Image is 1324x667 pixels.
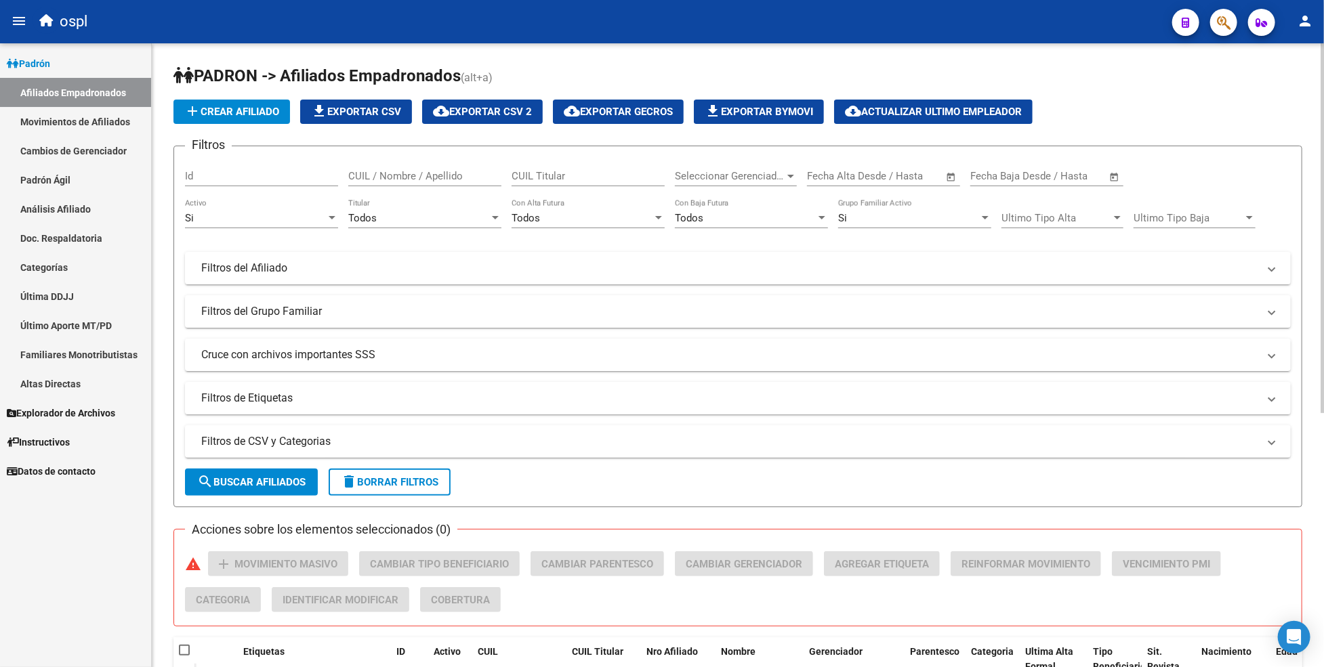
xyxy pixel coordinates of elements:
[359,551,520,576] button: Cambiar Tipo Beneficiario
[553,100,684,124] button: Exportar GECROS
[7,435,70,450] span: Instructivos
[185,556,201,572] mat-icon: warning
[675,212,703,224] span: Todos
[1278,621,1310,653] div: Open Intercom Messenger
[201,347,1258,362] mat-panel-title: Cruce con archivos importantes SSS
[834,100,1033,124] button: Actualizar ultimo Empleador
[329,469,451,496] button: Borrar Filtros
[185,135,232,154] h3: Filtros
[1276,646,1298,657] span: Edad
[197,476,306,488] span: Buscar Afiliados
[185,339,1291,371] mat-expansion-panel-header: Cruce con archivos importantes SSS
[1123,558,1210,570] span: Vencimiento PMI
[951,551,1101,576] button: Reinformar Movimiento
[208,551,348,576] button: Movimiento Masivo
[185,252,1291,284] mat-expansion-panel-header: Filtros del Afiliado
[971,646,1014,657] span: Categoria
[11,13,27,29] mat-icon: menu
[646,646,698,657] span: Nro Afiliado
[272,587,409,612] button: Identificar Modificar
[370,558,509,570] span: Cambiar Tipo Beneficiario
[185,520,457,539] h3: Acciones sobre los elementos seleccionados (0)
[341,473,357,490] mat-icon: delete
[1297,13,1313,29] mat-icon: person
[173,66,461,85] span: PADRON -> Afiliados Empadronados
[173,100,290,124] button: Crear Afiliado
[185,212,194,224] span: Si
[201,261,1258,276] mat-panel-title: Filtros del Afiliado
[185,382,1291,414] mat-expansion-panel-header: Filtros de Etiquetas
[944,169,959,185] button: Open calendar
[396,646,405,657] span: ID
[461,71,493,84] span: (alt+a)
[7,406,115,421] span: Explorador de Archivos
[201,304,1258,319] mat-panel-title: Filtros del Grupo Familiar
[541,558,653,570] span: Cambiar Parentesco
[478,646,498,657] span: CUIL
[185,587,261,612] button: Categoria
[341,476,438,488] span: Borrar Filtros
[185,425,1291,458] mat-expansion-panel-header: Filtros de CSV y Categorias
[434,646,461,657] span: Activo
[184,106,279,118] span: Crear Afiliado
[283,594,398,606] span: Identificar Modificar
[694,100,824,124] button: Exportar Bymovi
[7,464,96,479] span: Datos de contacto
[431,594,490,606] span: Cobertura
[721,646,756,657] span: Nombre
[705,106,813,118] span: Exportar Bymovi
[531,551,664,576] button: Cambiar Parentesco
[835,558,929,570] span: Agregar Etiqueta
[845,106,1022,118] span: Actualizar ultimo Empleador
[824,551,940,576] button: Agregar Etiqueta
[196,594,250,606] span: Categoria
[564,106,673,118] span: Exportar GECROS
[422,100,543,124] button: Exportar CSV 2
[433,103,449,119] mat-icon: cloud_download
[961,558,1090,570] span: Reinformar Movimiento
[675,170,785,182] span: Seleccionar Gerenciador
[311,103,327,119] mat-icon: file_download
[705,103,721,119] mat-icon: file_download
[185,469,318,496] button: Buscar Afiliados
[564,103,580,119] mat-icon: cloud_download
[420,587,501,612] button: Cobertura
[60,7,87,37] span: ospl
[300,100,412,124] button: Exportar CSV
[1112,551,1221,576] button: Vencimiento PMI
[7,56,50,71] span: Padrón
[243,646,285,657] span: Etiquetas
[185,295,1291,328] mat-expansion-panel-header: Filtros del Grupo Familiar
[215,556,232,572] mat-icon: add
[197,473,213,490] mat-icon: search
[1001,212,1111,224] span: Ultimo Tipo Alta
[512,212,540,224] span: Todos
[686,558,802,570] span: Cambiar Gerenciador
[970,170,1014,182] input: Start date
[1134,212,1243,224] span: Ultimo Tipo Baja
[572,646,623,657] span: CUIL Titular
[184,103,201,119] mat-icon: add
[1201,646,1251,657] span: Nacimiento
[807,170,851,182] input: Start date
[910,646,959,657] span: Parentesco
[1107,169,1123,185] button: Open calendar
[809,646,863,657] span: Gerenciador
[1027,170,1092,182] input: End date
[234,558,337,570] span: Movimiento Masivo
[675,551,813,576] button: Cambiar Gerenciador
[845,103,861,119] mat-icon: cloud_download
[863,170,929,182] input: End date
[838,212,847,224] span: Si
[201,391,1258,406] mat-panel-title: Filtros de Etiquetas
[311,106,401,118] span: Exportar CSV
[348,212,377,224] span: Todos
[433,106,532,118] span: Exportar CSV 2
[201,434,1258,449] mat-panel-title: Filtros de CSV y Categorias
